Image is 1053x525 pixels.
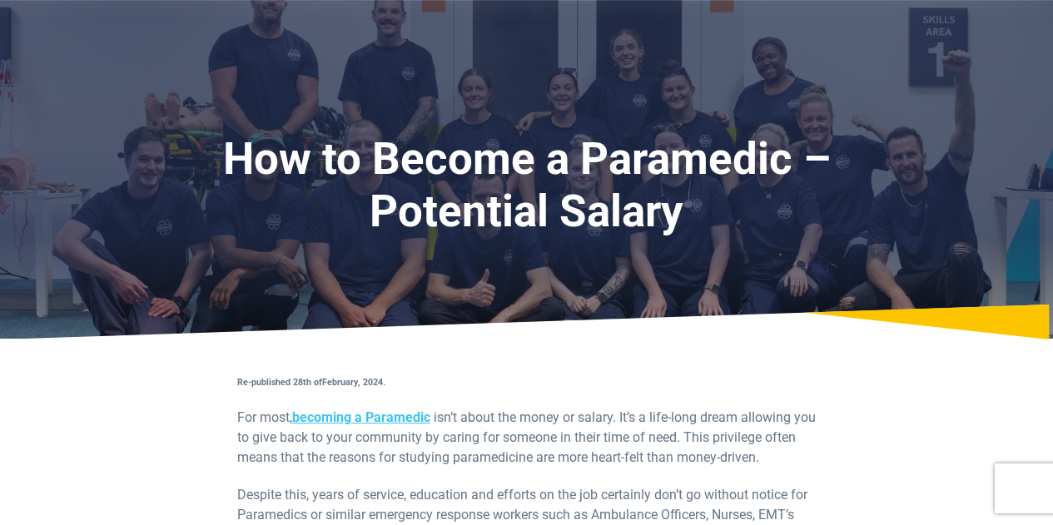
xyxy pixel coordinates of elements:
[322,377,358,388] b: February
[237,408,816,468] p: For most, isn’t about the money or salary. It’s a life-long dream allowing you to give back to yo...
[139,133,914,239] h1: How to Become a Paramedic – Potential Salary
[292,409,430,425] a: becoming a Paramedic
[237,377,385,388] strong: Re-published 28th of , 2024.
